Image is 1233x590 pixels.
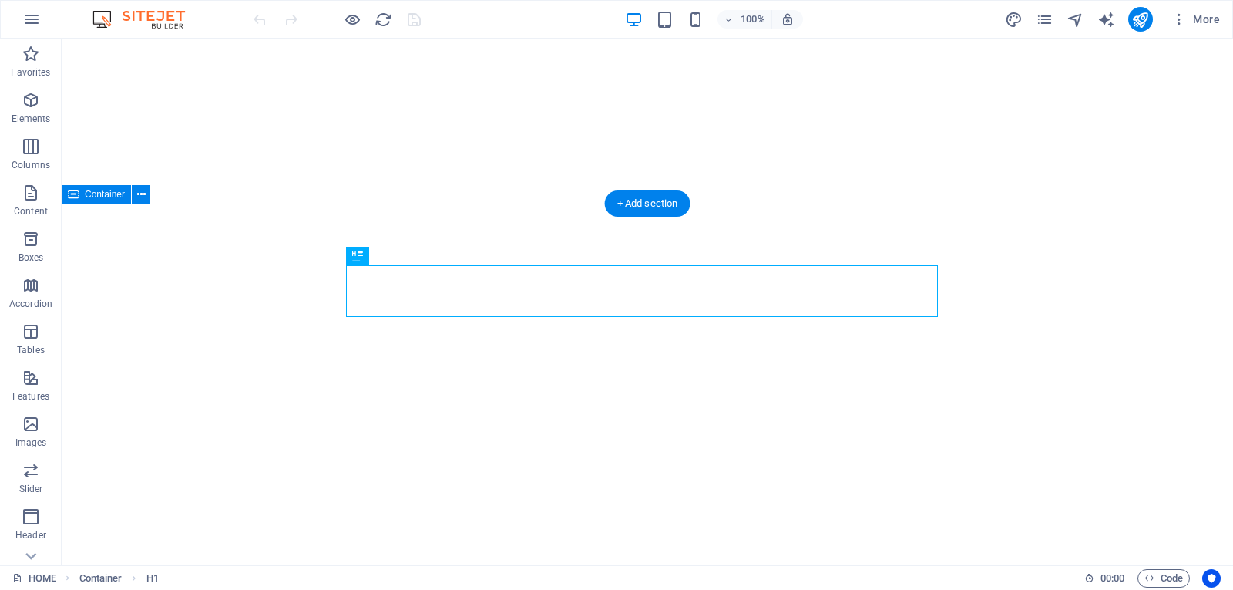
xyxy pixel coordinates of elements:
[19,483,43,495] p: Slider
[1067,10,1085,29] button: navigator
[375,11,392,29] i: Reload page
[1097,11,1115,29] i: AI Writer
[1005,10,1023,29] button: design
[79,569,159,588] nav: breadcrumb
[1036,10,1054,29] button: pages
[1171,12,1220,27] span: More
[741,10,765,29] h6: 100%
[1128,7,1153,32] button: publish
[1137,569,1190,588] button: Code
[1097,10,1116,29] button: text_generator
[1100,569,1124,588] span: 00 00
[343,10,361,29] button: Click here to leave preview mode and continue editing
[1144,569,1183,588] span: Code
[12,113,51,125] p: Elements
[89,10,204,29] img: Editor Logo
[14,205,48,217] p: Content
[12,569,56,588] a: Click to cancel selection. Double-click to open Pages
[85,190,125,199] span: Container
[1111,572,1114,584] span: :
[1084,569,1125,588] h6: Session time
[1131,11,1149,29] i: Publish
[18,251,44,264] p: Boxes
[1036,11,1053,29] i: Pages (Ctrl+Alt+S)
[1165,7,1226,32] button: More
[17,344,45,356] p: Tables
[781,12,795,26] i: On resize automatically adjust zoom level to fit chosen device.
[11,66,50,79] p: Favorites
[9,298,52,310] p: Accordion
[15,529,46,541] p: Header
[15,437,47,449] p: Images
[12,390,49,403] p: Features
[1202,569,1221,588] button: Usercentrics
[12,159,50,171] p: Columns
[605,190,690,217] div: + Add section
[79,569,123,588] span: Click to select. Double-click to edit
[1005,11,1023,29] i: Design (Ctrl+Alt+Y)
[146,569,159,588] span: Click to select. Double-click to edit
[717,10,772,29] button: 100%
[1067,11,1084,29] i: Navigator
[374,10,392,29] button: reload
